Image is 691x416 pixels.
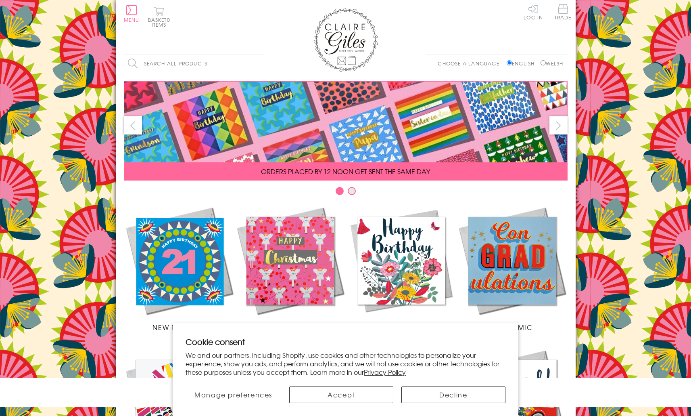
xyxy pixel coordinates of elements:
button: Manage preferences [186,387,281,403]
h2: Cookie consent [186,336,505,347]
span: ORDERS PLACED BY 12 NOON GET SENT THE SAME DAY [261,166,430,176]
button: Menu [124,5,140,22]
button: next [549,116,568,134]
span: Christmas [269,322,311,332]
span: Trade [555,4,572,20]
a: Birthdays [346,205,457,332]
span: New Releases [152,322,205,332]
input: Welsh [541,60,546,65]
div: Carousel Pagination [124,187,568,199]
a: Trade [555,4,572,21]
p: We and our partners, including Shopify, use cookies and other technologies to personalize your ex... [186,351,505,376]
button: Decline [401,387,505,403]
button: Accept [289,387,393,403]
span: Birthdays [382,322,420,332]
a: Christmas [235,205,346,332]
button: Carousel Page 1 (Current Slide) [336,187,344,195]
p: Choose a language: [438,60,505,67]
input: Search [257,55,265,73]
span: Menu [124,16,140,23]
label: English [507,60,539,67]
label: Welsh [541,60,564,67]
a: New Releases [124,205,235,332]
button: Carousel Page 2 [348,187,356,195]
a: Log In [524,4,543,20]
a: Privacy Policy [364,367,406,377]
img: Claire Giles Greetings Cards [313,8,378,72]
input: Search all products [124,55,265,73]
input: English [507,60,512,65]
button: Basket0 items [148,6,170,27]
span: 0 items [152,16,170,28]
a: Academic [457,205,568,332]
button: prev [124,116,142,134]
span: Manage preferences [194,390,272,399]
span: Academic [491,322,533,332]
